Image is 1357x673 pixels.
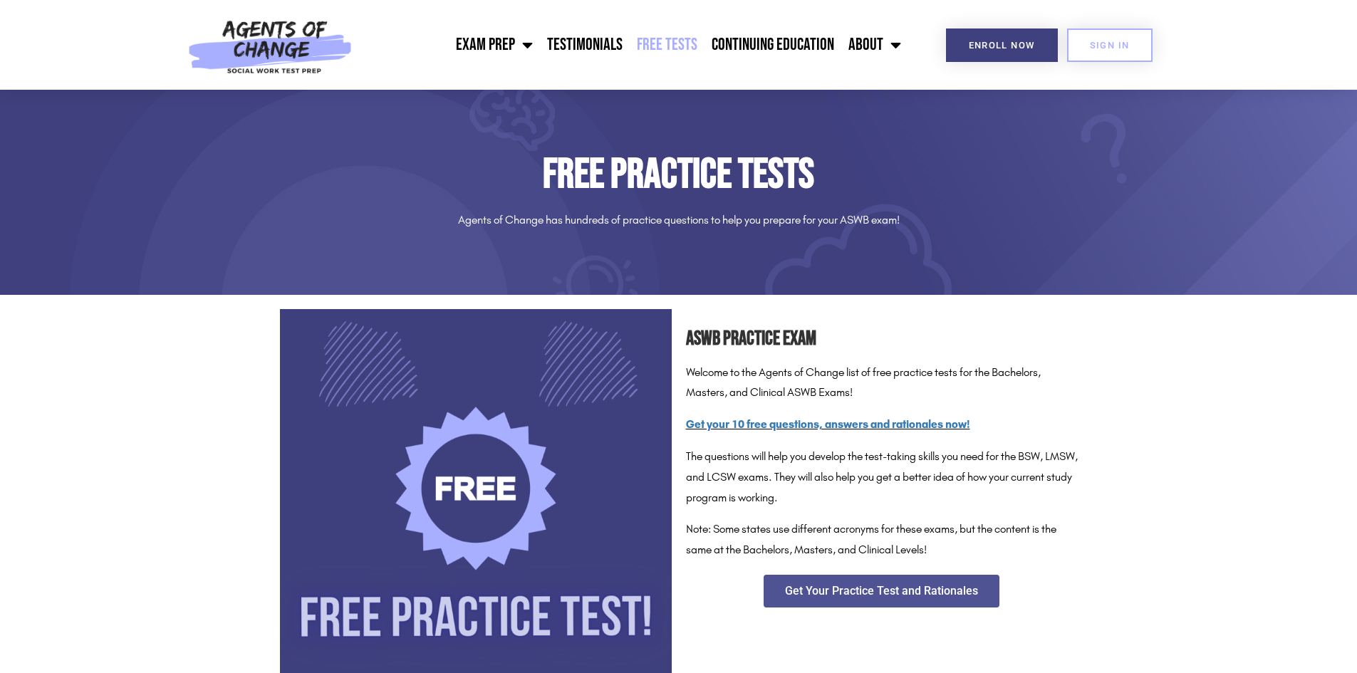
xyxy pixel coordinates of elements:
h2: ASWB Practice Exam [686,323,1078,355]
span: Enroll Now [969,41,1035,50]
p: The questions will help you develop the test-taking skills you need for the BSW, LMSW, and LCSW e... [686,447,1078,508]
p: Note: Some states use different acronyms for these exams, but the content is the same at the Bach... [686,519,1078,560]
a: Free Tests [630,27,705,63]
nav: Menu [360,27,908,63]
a: Exam Prep [449,27,540,63]
a: Enroll Now [946,28,1058,62]
a: Get your 10 free questions, answers and rationales now! [686,417,970,431]
a: Continuing Education [705,27,841,63]
p: Agents of Change has hundreds of practice questions to help you prepare for your ASWB exam! [280,210,1078,231]
a: About [841,27,908,63]
h1: Free Practice Tests [280,154,1078,196]
a: SIGN IN [1067,28,1153,62]
span: SIGN IN [1090,41,1130,50]
p: Welcome to the Agents of Change list of free practice tests for the Bachelors, Masters, and Clini... [686,362,1078,404]
a: Get Your Practice Test and Rationales [764,575,999,607]
a: Testimonials [540,27,630,63]
span: Get Your Practice Test and Rationales [785,585,978,597]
